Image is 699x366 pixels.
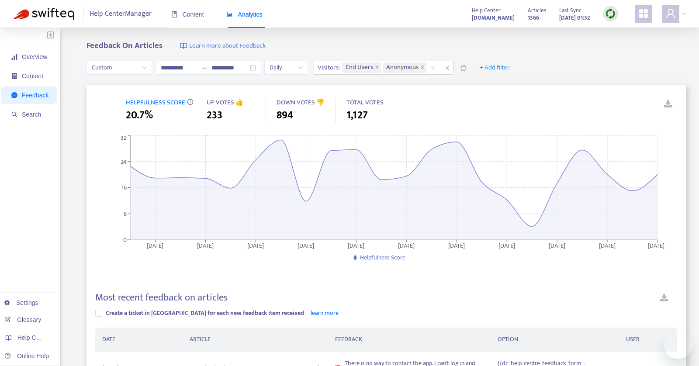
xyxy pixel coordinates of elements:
[442,63,453,73] span: close
[619,328,677,352] th: USER
[106,308,304,318] span: Create a ticket in [GEOGRAPHIC_DATA] for each new feedback item received
[491,328,619,352] th: OPTION
[346,62,373,73] span: End Users
[528,6,546,15] span: Articles
[4,299,38,306] a: Settings
[346,97,384,108] span: TOTAL VOTES
[311,308,339,318] a: learn more
[664,331,692,359] iframe: Button to launch messaging window
[472,6,501,15] span: Help Center
[121,133,127,143] tspan: 32
[207,97,244,108] span: UP VOTES 👍
[342,62,381,73] span: End Users
[197,240,214,250] tspan: [DATE]
[121,183,127,193] tspan: 16
[383,62,426,73] span: Anonymous
[147,240,164,250] tspan: [DATE]
[375,65,379,70] span: close
[460,65,467,71] span: delete
[360,252,405,262] span: Helpfulness Score
[180,41,266,51] a: Learn more about Feedback
[559,13,590,23] strong: [DATE] 01:52
[270,61,303,74] span: Daily
[207,107,222,123] span: 233
[22,111,41,118] span: Search
[126,107,153,123] span: 20.7%
[277,97,325,108] span: DOWN VOTES 👎
[92,61,147,74] span: Custom
[11,111,17,117] span: search
[499,240,516,250] tspan: [DATE]
[420,65,425,70] span: close
[22,53,47,60] span: Overview
[248,240,264,250] tspan: [DATE]
[22,73,43,79] span: Content
[473,61,516,75] button: + Add filter
[201,64,208,71] span: to
[348,240,365,250] tspan: [DATE]
[480,62,510,73] span: + Add filter
[87,39,163,52] b: Feedback On Articles
[13,8,74,20] img: Swifteq
[17,334,53,341] span: Help Centers
[121,156,127,166] tspan: 24
[227,11,263,18] span: Analytics
[648,240,664,250] tspan: [DATE]
[277,107,293,123] span: 894
[95,328,183,352] th: DATE
[528,13,539,23] strong: 1366
[386,62,419,73] span: Anonymous
[171,11,177,17] span: book
[11,92,17,98] span: message
[180,42,187,49] img: image-link
[346,107,368,123] span: 1,127
[449,240,465,250] tspan: [DATE]
[4,316,41,323] a: Glossary
[11,54,17,60] span: signal
[183,328,328,352] th: ARTICLE
[665,8,676,19] span: user
[123,235,127,245] tspan: 0
[328,328,491,352] th: FEEDBACK
[298,240,315,250] tspan: [DATE]
[201,64,208,71] span: swap-right
[398,240,415,250] tspan: [DATE]
[4,352,49,359] a: Online Help
[549,240,566,250] tspan: [DATE]
[124,209,127,219] tspan: 8
[599,240,616,250] tspan: [DATE]
[22,92,48,99] span: Feedback
[314,61,341,74] span: Visitors :
[126,97,185,108] span: HELPFULNESS SCORE
[638,8,649,19] span: appstore
[605,8,616,19] img: sync.dc5367851b00ba804db3.png
[171,11,204,18] span: Content
[189,41,266,51] span: Learn more about Feedback
[90,6,152,22] span: Help Center Manager
[227,11,233,17] span: area-chart
[559,6,581,15] span: Last Sync
[95,292,228,304] h4: Most recent feedback on articles
[11,73,17,79] span: container
[472,13,515,23] a: [DOMAIN_NAME]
